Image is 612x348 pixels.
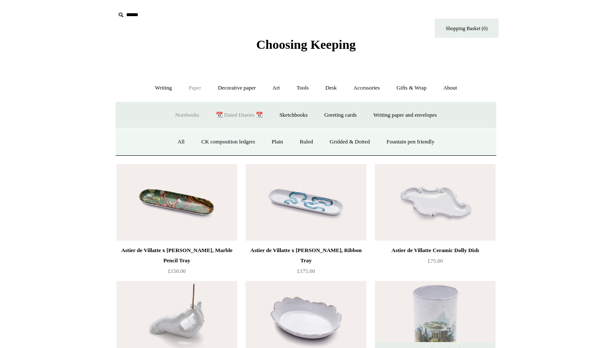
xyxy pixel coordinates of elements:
div: Astier de Villatte Ceramic Dolly Dish [377,245,493,255]
a: Tools [289,77,317,99]
span: £175.00 [297,268,315,274]
a: Astier de Villatte Ceramic Dolly Dish Astier de Villatte Ceramic Dolly Dish [375,164,496,241]
a: All [170,131,193,153]
a: Gifts & Wrap [389,77,434,99]
a: Plain [264,131,291,153]
a: Ruled [292,131,320,153]
a: 📆 Dated Diaries 📆 [208,104,270,126]
a: Paper [181,77,209,99]
a: Astier de Villatte x John Derian, Ribbon Tray Astier de Villatte x John Derian, Ribbon Tray [246,164,366,241]
a: Decorative paper [210,77,263,99]
a: Astier de Villatte x John Derian Desk, Marble Pencil Tray Astier de Villatte x John Derian Desk, ... [116,164,237,241]
a: Shopping Basket (0) [435,19,499,38]
span: Choosing Keeping [256,37,356,51]
a: Astier de Villatte x [PERSON_NAME], Ribbon Tray £175.00 [246,245,366,280]
a: Writing paper and envelopes [366,104,445,126]
img: Astier de Villatte Ceramic Dolly Dish [375,164,496,241]
a: Greeting cards [317,104,364,126]
span: £150.00 [168,268,186,274]
a: Desk [318,77,345,99]
div: Astier de Villatte x [PERSON_NAME], Marble Pencil Tray [119,245,235,266]
a: Sketchbooks [272,104,315,126]
a: About [436,77,465,99]
a: Notebooks [167,104,207,126]
a: Choosing Keeping [256,44,356,50]
a: Writing [147,77,180,99]
img: Astier de Villatte x John Derian, Ribbon Tray [246,164,366,241]
a: Accessories [346,77,388,99]
a: Astier de Villatte Ceramic Dolly Dish £75.00 [375,245,496,280]
a: Astier de Villatte x [PERSON_NAME], Marble Pencil Tray £150.00 [116,245,237,280]
a: Art [265,77,287,99]
a: Gridded & Dotted [322,131,378,153]
a: Fountain pen friendly [379,131,442,153]
a: CK composition ledgers [194,131,263,153]
span: £75.00 [428,258,443,264]
img: Astier de Villatte x John Derian Desk, Marble Pencil Tray [116,164,237,241]
div: Astier de Villatte x [PERSON_NAME], Ribbon Tray [248,245,364,266]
